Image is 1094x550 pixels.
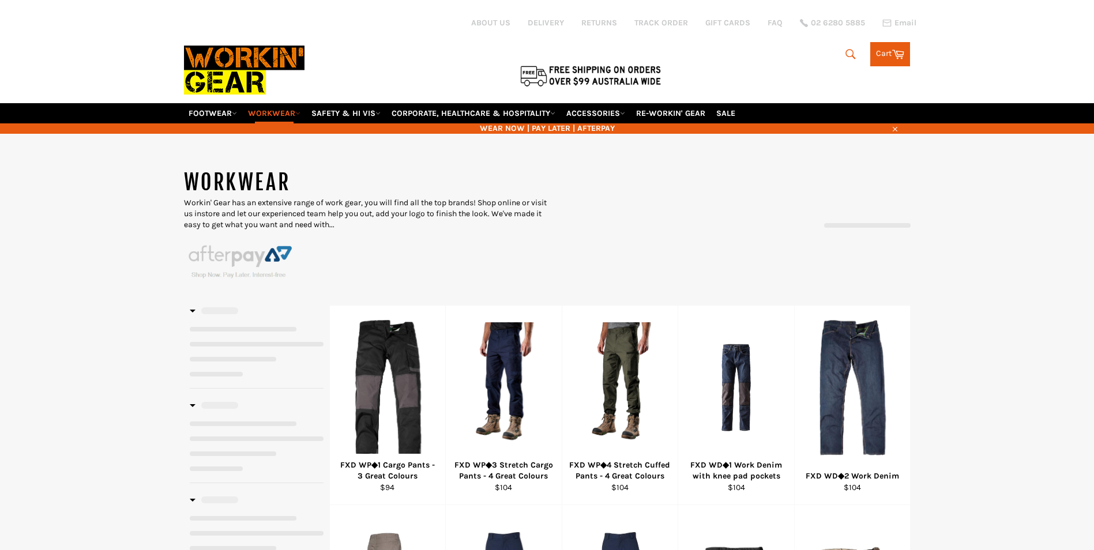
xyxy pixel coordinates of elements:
a: FXD WD◆2 Work Denim - Workin' Gear FXD WD◆2 Work Denim $104 [794,306,911,505]
a: FAQ [768,17,783,28]
a: ABOUT US [471,17,510,28]
div: FXD WD◆2 Work Denim [802,470,903,481]
a: FXD WD◆1 Work Denim with knee pad pockets - Workin' Gear FXD WD◆1 Work Denim with knee pad pocket... [678,306,794,505]
span: Email [894,19,916,27]
h1: WORKWEAR [184,168,547,197]
a: RE-WORKIN' GEAR [631,103,710,123]
a: Cart [870,42,910,66]
img: FXD WP◆1 Cargo Pants - 4 Great Colours - Workin' Gear [351,320,424,455]
div: $104 [453,482,555,493]
a: FXD WP◆3 Stretch Cargo Pants - 4 Great Colours - Workin' Gear FXD WP◆3 Stretch Cargo Pants - 4 Gr... [445,306,562,505]
img: Flat $9.95 shipping Australia wide [518,63,663,88]
div: $94 [337,482,438,493]
a: 02 6280 5885 [800,19,865,27]
img: Workin Gear leaders in Workwear, Safety Boots, PPE, Uniforms. Australia's No.1 in Workwear [184,37,304,103]
div: FXD WP◆3 Stretch Cargo Pants - 4 Great Colours [453,459,555,482]
a: FXD WP◆1 Cargo Pants - 4 Great Colours - Workin' Gear FXD WP◆1 Cargo Pants - 3 Great Colours $94 [329,306,446,505]
a: ACCESSORIES [562,103,630,123]
p: Workin' Gear has an extensive range of work gear, you will find all the top brands! Shop online o... [184,197,547,231]
a: DELIVERY [528,17,564,28]
div: FXD WP◆1 Cargo Pants - 3 Great Colours [337,459,438,482]
a: GIFT CARDS [705,17,750,28]
a: FXD WP◆4 Stretch Cuffed Pants - 4 Great Colours - Workin' Gear FXD WP◆4 Stretch Cuffed Pants - 4 ... [562,306,678,505]
div: $104 [802,482,903,493]
div: $104 [569,482,671,493]
a: SALE [712,103,740,123]
img: FXD WD◆2 Work Denim - Workin' Gear [814,320,892,455]
a: CORPORATE, HEALTHCARE & HOSPITALITY [387,103,560,123]
span: 02 6280 5885 [811,19,865,27]
a: SAFETY & HI VIS [307,103,385,123]
a: RETURNS [581,17,617,28]
a: FOOTWEAR [184,103,242,123]
div: FXD WD◆1 Work Denim with knee pad pockets [686,459,787,482]
img: FXD WP◆3 Stretch Cargo Pants - 4 Great Colours - Workin' Gear [460,322,547,453]
span: WEAR NOW | PAY LATER | AFTERPAY [184,123,911,134]
a: TRACK ORDER [634,17,688,28]
a: Email [882,18,916,28]
div: FXD WP◆4 Stretch Cuffed Pants - 4 Great Colours [569,459,671,482]
img: FXD WP◆4 Stretch Cuffed Pants - 4 Great Colours - Workin' Gear [577,322,664,453]
div: $104 [686,482,787,493]
img: FXD WD◆1 Work Denim with knee pad pockets - Workin' Gear [693,344,780,431]
a: WORKWEAR [243,103,305,123]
